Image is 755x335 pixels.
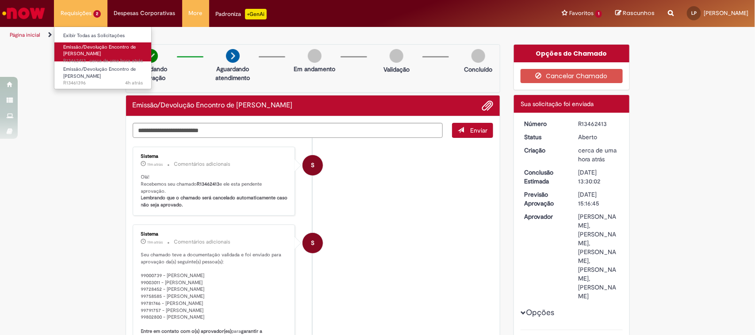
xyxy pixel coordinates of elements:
span: 11m atrás [148,240,163,245]
a: Rascunhos [615,9,655,18]
p: Validação [383,65,410,74]
img: img-circle-grey.png [308,49,322,63]
a: Aberto R13461396 : Emissão/Devolução Encontro de Contas Fornecedor [54,65,152,84]
p: +GenAi [245,9,267,19]
p: Olá! Recebemos seu chamado e ele esta pendente aprovação. [141,174,288,209]
img: img-circle-grey.png [471,49,485,63]
button: Cancelar Chamado [521,69,623,83]
b: R13462413 [197,181,220,187]
dt: Previsão Aprovação [517,190,572,208]
div: [DATE] 15:16:45 [579,190,620,208]
span: 11m atrás [148,162,163,167]
span: 4h atrás [125,80,143,86]
span: Sua solicitação foi enviada [521,100,594,108]
p: Em andamento [294,65,335,73]
span: 1 [595,10,602,18]
a: Exibir Todas as Solicitações [54,31,152,41]
a: Aberto R13462413 : Emissão/Devolução Encontro de Contas Fornecedor [54,42,152,61]
button: Adicionar anexos [482,100,493,111]
span: R13461396 [63,80,143,87]
img: arrow-next.png [226,49,240,63]
div: System [303,233,323,253]
time: 29/08/2025 14:16:46 [148,240,163,245]
div: [PERSON_NAME], [PERSON_NAME], [PERSON_NAME], [PERSON_NAME], [PERSON_NAME] [579,212,620,301]
b: Lembrando que o chamado será cancelado automaticamente caso não seja aprovado. [141,194,289,208]
dt: Conclusão Estimada [517,168,572,186]
span: Favoritos [569,9,594,18]
div: Sistema [141,154,288,159]
span: 2 [93,10,101,18]
div: R13462413 [579,119,620,128]
small: Comentários adicionais [174,238,231,246]
span: R13462413 [63,57,143,65]
span: Rascunhos [623,9,655,17]
time: 29/08/2025 14:16:56 [148,162,163,167]
p: Concluído [464,65,492,74]
span: S [311,232,314,254]
div: System [303,155,323,175]
dt: Aprovador [517,212,572,221]
div: [DATE] 13:30:02 [579,168,620,186]
span: Emissão/Devolução Encontro de [PERSON_NAME] [63,44,136,57]
dt: Status [517,133,572,141]
p: Aguardando atendimento [211,65,254,82]
ul: Requisições [54,27,152,89]
span: cerca de uma hora atrás [89,57,143,64]
time: 29/08/2025 13:29:58 [579,146,617,163]
button: Enviar [452,123,493,138]
span: Despesas Corporativas [114,9,176,18]
dt: Número [517,119,572,128]
img: ServiceNow [1,4,46,22]
span: S [311,155,314,176]
b: Entre em contato com o(s) aprovador(es) [141,328,232,335]
div: Opções do Chamado [514,45,629,62]
span: [PERSON_NAME] [704,9,748,17]
div: 29/08/2025 13:29:58 [579,146,620,164]
h2: Emissão/Devolução Encontro de Contas Fornecedor Histórico de tíquete [133,102,293,110]
div: Sistema [141,232,288,237]
div: Aberto [579,133,620,141]
small: Comentários adicionais [174,160,231,168]
time: 29/08/2025 10:13:29 [125,80,143,86]
ul: Trilhas de página [7,27,497,43]
textarea: Digite sua mensagem aqui... [133,123,443,138]
a: Página inicial [10,31,40,38]
span: cerca de uma hora atrás [579,146,617,163]
span: Emissão/Devolução Encontro de [PERSON_NAME] [63,66,136,80]
span: Requisições [61,9,92,18]
div: Padroniza [216,9,267,19]
img: img-circle-grey.png [390,49,403,63]
span: More [189,9,203,18]
dt: Criação [517,146,572,155]
span: Enviar [470,126,487,134]
span: LP [691,10,697,16]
